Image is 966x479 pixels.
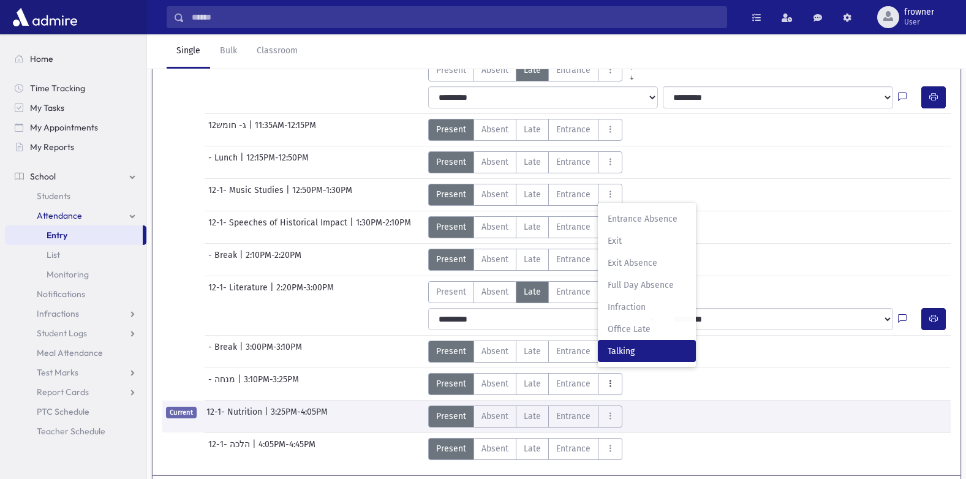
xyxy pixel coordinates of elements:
[428,405,622,428] div: AttTypes
[481,442,508,455] span: Absent
[30,171,56,182] span: School
[5,421,146,441] a: Teacher Schedule
[481,156,508,168] span: Absent
[166,407,197,418] span: Current
[608,323,686,336] span: Office Late
[5,78,146,98] a: Time Tracking
[5,284,146,304] a: Notifications
[37,367,78,378] span: Test Marks
[481,253,508,266] span: Absent
[37,308,79,319] span: Infractions
[481,123,508,136] span: Absent
[428,438,622,460] div: AttTypes
[208,184,286,206] span: 12-1- Music Studies
[5,167,146,186] a: School
[252,438,258,460] span: |
[524,285,541,298] span: Late
[37,328,87,339] span: Student Logs
[481,188,508,201] span: Absent
[208,249,240,271] span: - Break
[436,156,466,168] span: Present
[265,405,271,428] span: |
[10,5,80,29] img: AdmirePro
[255,119,316,141] span: 11:35AM-12:15PM
[286,184,292,206] span: |
[436,410,466,423] span: Present
[428,281,641,303] div: AttTypes
[238,373,244,395] span: |
[30,122,98,133] span: My Appointments
[5,206,146,225] a: Attendance
[556,442,591,455] span: Entrance
[428,341,622,363] div: AttTypes
[436,377,466,390] span: Present
[258,438,315,460] span: 4:05PM-4:45PM
[5,186,146,206] a: Students
[608,235,686,247] span: Exit
[556,410,591,423] span: Entrance
[556,64,591,77] span: Entrance
[428,151,622,173] div: AttTypes
[5,323,146,343] a: Student Logs
[37,190,70,202] span: Students
[608,279,686,292] span: Full Day Absence
[246,151,309,173] span: 12:15PM-12:50PM
[30,83,85,94] span: Time Tracking
[167,34,210,69] a: Single
[524,410,541,423] span: Late
[436,285,466,298] span: Present
[524,442,541,455] span: Late
[37,387,89,398] span: Report Cards
[246,249,301,271] span: 2:10PM-2:20PM
[608,213,686,225] span: Entrance Absence
[556,345,591,358] span: Entrance
[436,123,466,136] span: Present
[5,98,146,118] a: My Tasks
[208,281,270,303] span: 12-1- Literature
[524,345,541,358] span: Late
[292,184,352,206] span: 12:50PM-1:30PM
[556,285,591,298] span: Entrance
[428,119,622,141] div: AttTypes
[5,118,146,137] a: My Appointments
[436,253,466,266] span: Present
[276,281,334,303] span: 2:20PM-3:00PM
[47,249,60,260] span: List
[30,102,64,113] span: My Tasks
[249,119,255,141] span: |
[436,345,466,358] span: Present
[240,249,246,271] span: |
[5,49,146,69] a: Home
[556,123,591,136] span: Entrance
[436,442,466,455] span: Present
[481,345,508,358] span: Absent
[271,405,328,428] span: 3:25PM-4:05PM
[30,53,53,64] span: Home
[428,373,622,395] div: AttTypes
[556,188,591,201] span: Entrance
[524,64,541,77] span: Late
[263,59,327,81] span: 10:50AM-11:35AM
[436,221,466,233] span: Present
[428,216,622,238] div: AttTypes
[356,216,411,238] span: 1:30PM-2:10PM
[37,426,105,437] span: Teacher Schedule
[5,304,146,323] a: Infractions
[524,156,541,168] span: Late
[556,377,591,390] span: Entrance
[524,123,541,136] span: Late
[481,377,508,390] span: Absent
[481,410,508,423] span: Absent
[428,59,641,81] div: AttTypes
[208,151,240,173] span: - Lunch
[37,406,89,417] span: PTC Schedule
[524,253,541,266] span: Late
[481,221,508,233] span: Absent
[5,225,143,245] a: Entry
[556,156,591,168] span: Entrance
[244,373,299,395] span: 3:10PM-3:25PM
[524,221,541,233] span: Late
[208,373,238,395] span: - מנחה
[524,377,541,390] span: Late
[246,341,302,363] span: 3:00PM-3:10PM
